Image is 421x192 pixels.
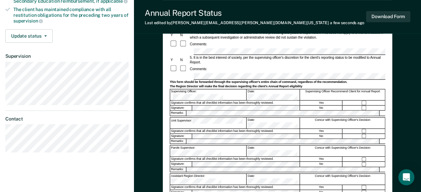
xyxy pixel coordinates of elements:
[170,157,300,161] div: Signature confirms that all checklist information has been thoroughly reviewed.
[247,146,300,156] div: Date:
[247,174,300,185] div: Date:
[170,167,187,172] div: Remarks:
[330,20,364,25] span: a few seconds ago
[170,117,247,128] div: Unit Supervisor:
[170,106,192,110] div: Signature:
[169,80,385,84] div: This form should be forwarded through the supervising officer's entire chain of command, regardle...
[300,101,342,105] div: Yes
[13,18,43,23] span: supervision
[170,134,192,139] div: Signature:
[179,33,189,38] div: N
[247,117,300,128] div: Date:
[170,174,247,185] div: Assistant Region Director:
[170,162,192,166] div: Signature:
[247,89,300,100] div: Date:
[300,162,342,166] div: No
[145,8,364,18] div: Annual Report Status
[300,174,385,185] div: Concur with Supervising Officer's Decision
[169,58,179,62] div: Y
[170,129,300,134] div: Signature confirms that all checklist information has been thoroughly reviewed.
[5,29,53,43] button: Update status
[300,106,342,110] div: No
[300,146,385,156] div: Concur with Supervising Officer's Decision
[300,129,342,134] div: Yes
[170,111,187,115] div: Remarks:
[300,185,342,190] div: Yes
[366,11,410,22] button: Download Form
[169,85,385,89] div: The Region Director will make the final decision regarding the client's Annual Report eligibility
[398,169,414,185] div: Open Intercom Messenger
[145,20,364,25] div: Last edited by [PERSON_NAME][EMAIL_ADDRESS][PERSON_NAME][DOMAIN_NAME][US_STATE]
[300,157,342,161] div: Yes
[189,66,208,71] div: Comments:
[189,31,385,40] div: 4. The client has not had a warrant issued with in the preceding two years of supervision. This d...
[13,7,129,24] div: The client has maintained compliance with all restitution obligations for the preceding two years of
[170,89,247,100] div: Supervising Officer:
[189,42,208,46] div: Comments:
[179,58,189,62] div: N
[170,101,300,105] div: Signature confirms that all checklist information has been thoroughly reviewed.
[5,116,129,122] dt: Contact
[300,89,385,100] div: Supervising Officer Recommend Client for Annual Report
[170,185,300,190] div: Signature confirms that all checklist information has been thoroughly reviewed.
[170,139,187,144] div: Remarks:
[170,146,247,156] div: Parole Supervisor:
[189,55,385,65] div: 5. It is in the best interest of society, per the supervising officer's discretion for the client...
[300,117,385,128] div: Concur with Supervising Officer's Decision
[5,53,129,59] dt: Supervision
[169,33,179,38] div: Y
[300,134,342,139] div: No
